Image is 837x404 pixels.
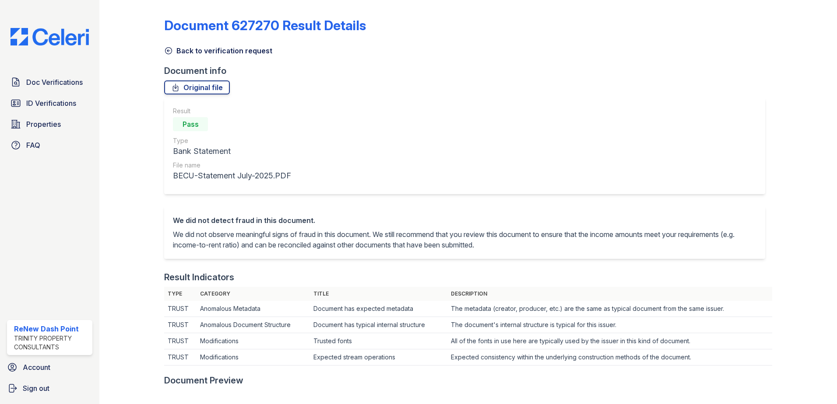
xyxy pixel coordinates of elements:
[310,301,447,317] td: Document has expected metadata
[164,301,197,317] td: TRUST
[447,301,772,317] td: The metadata (creator, producer, etc.) are the same as typical document from the same issuer.
[23,383,49,394] span: Sign out
[164,349,197,366] td: TRUST
[447,333,772,349] td: All of the fonts in use here are typically used by the issuer in this kind of document.
[14,334,89,352] div: Trinity Property Consultants
[4,359,96,376] a: Account
[164,333,197,349] td: TRUST
[7,115,92,133] a: Properties
[164,287,197,301] th: Type
[4,28,96,45] img: CE_Logo_Blue-a8612792a0a2168367f1c8372b55b34899dd931a85d93a1a3d3e32e68fde9ad4.png
[197,301,310,317] td: Anomalous Metadata
[164,271,234,283] div: Result Indicators
[164,45,272,56] a: Back to verification request
[197,349,310,366] td: Modifications
[164,17,366,33] a: Document 627270 Result Details
[447,287,772,301] th: Description
[173,136,291,145] div: Type
[173,117,208,131] div: Pass
[4,380,96,397] a: Sign out
[310,317,447,333] td: Document has typical internal structure
[26,140,40,150] span: FAQ
[310,333,447,349] td: Trusted fonts
[197,333,310,349] td: Modifications
[26,98,76,108] span: ID Verifications
[173,161,291,170] div: File name
[26,77,83,87] span: Doc Verifications
[26,119,61,129] span: Properties
[164,317,197,333] td: TRUST
[173,145,291,157] div: Bank Statement
[23,362,50,373] span: Account
[447,349,772,366] td: Expected consistency within the underlying construction methods of the document.
[173,170,291,182] div: BECU-Statement July-2025.PDF
[173,215,756,226] div: We did not detect fraud in this document.
[310,287,447,301] th: Title
[197,317,310,333] td: Anomalous Document Structure
[173,229,756,250] p: We did not observe meaningful signs of fraud in this document. We still recommend that you review...
[447,317,772,333] td: The document's internal structure is typical for this issuer.
[7,73,92,91] a: Doc Verifications
[173,107,291,115] div: Result
[310,349,447,366] td: Expected stream operations
[7,94,92,112] a: ID Verifications
[164,374,243,387] div: Document Preview
[164,65,772,77] div: Document info
[197,287,310,301] th: Category
[7,136,92,154] a: FAQ
[164,80,230,94] a: Original file
[14,324,89,334] div: ReNew Dash Point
